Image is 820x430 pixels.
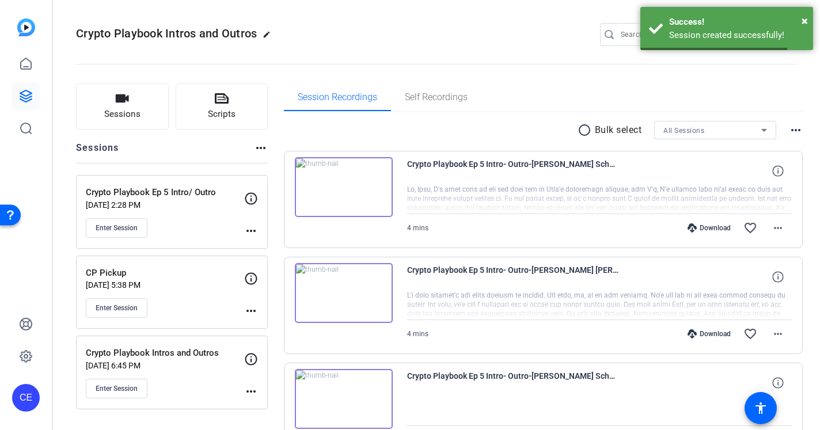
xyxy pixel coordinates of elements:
[96,384,138,393] span: Enter Session
[86,280,244,290] p: [DATE] 5:38 PM
[802,12,808,29] button: Close
[104,108,141,121] span: Sessions
[86,361,244,370] p: [DATE] 6:45 PM
[86,267,244,280] p: CP Pickup
[86,186,244,199] p: Crypto Playbook Ep 5 Intro/ Outro
[96,303,138,313] span: Enter Session
[789,123,803,137] mat-icon: more_horiz
[621,28,724,41] input: Search
[771,327,785,341] mat-icon: more_horiz
[244,385,258,398] mat-icon: more_horiz
[17,18,35,36] img: blue-gradient.svg
[743,221,757,235] mat-icon: favorite_border
[802,14,808,28] span: ×
[86,347,244,360] p: Crypto Playbook Intros and Outros
[76,141,119,163] h2: Sessions
[208,108,236,121] span: Scripts
[771,221,785,235] mat-icon: more_horiz
[743,327,757,341] mat-icon: favorite_border
[682,329,737,338] div: Download
[595,123,642,137] p: Bulk select
[682,223,737,233] div: Download
[96,223,138,233] span: Enter Session
[295,369,393,429] img: thumb-nail
[407,369,620,397] span: Crypto Playbook Ep 5 Intro- Outro-[PERSON_NAME] Schwartz1-2025-08-11-15-28-32-330-1
[669,29,804,42] div: Session created successfully!
[12,384,40,412] div: CE
[86,200,244,210] p: [DATE] 2:28 PM
[663,127,704,135] span: All Sessions
[669,16,804,29] div: Success!
[76,26,257,40] span: Crypto Playbook Intros and Outros
[754,401,768,415] mat-icon: accessibility
[263,31,276,44] mat-icon: edit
